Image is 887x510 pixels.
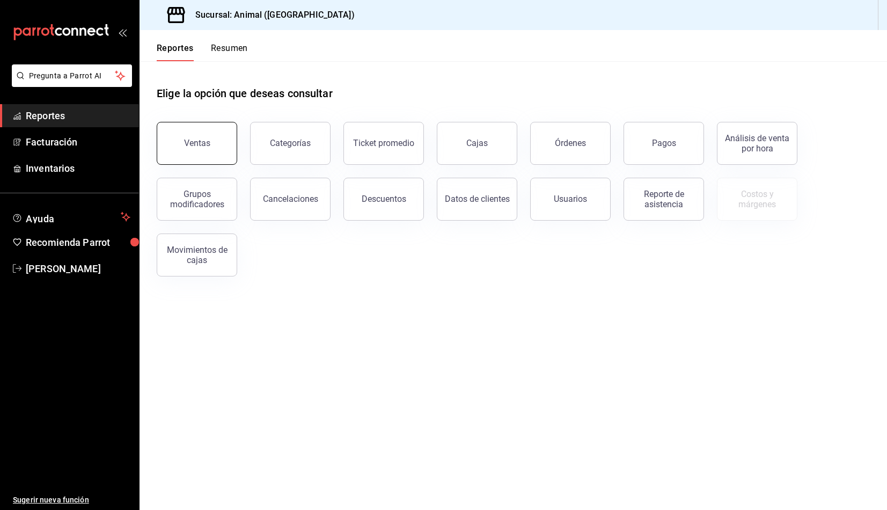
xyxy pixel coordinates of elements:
span: Sugerir nueva función [13,494,130,506]
button: Reporte de asistencia [624,178,704,221]
span: Recomienda Parrot [26,235,130,250]
button: Pregunta a Parrot AI [12,64,132,87]
div: navigation tabs [157,43,248,61]
div: Cancelaciones [263,194,318,204]
h1: Elige la opción que deseas consultar [157,85,333,101]
button: Contrata inventarios para ver este reporte [717,178,797,221]
a: Pregunta a Parrot AI [8,78,132,89]
button: Categorías [250,122,331,165]
div: Grupos modificadores [164,189,230,209]
button: Grupos modificadores [157,178,237,221]
button: Órdenes [530,122,611,165]
h3: Sucursal: Animal ([GEOGRAPHIC_DATA]) [187,9,355,21]
span: Reportes [26,108,130,123]
button: Ventas [157,122,237,165]
button: Reportes [157,43,194,61]
div: Ticket promedio [353,138,414,148]
div: Usuarios [554,194,587,204]
span: [PERSON_NAME] [26,261,130,276]
button: Movimientos de cajas [157,234,237,276]
div: Pagos [652,138,676,148]
div: Categorías [270,138,311,148]
button: open_drawer_menu [118,28,127,37]
div: Órdenes [555,138,586,148]
span: Inventarios [26,161,130,176]
button: Cancelaciones [250,178,331,221]
button: Datos de clientes [437,178,517,221]
span: Pregunta a Parrot AI [29,70,115,82]
div: Descuentos [362,194,406,204]
button: Cajas [437,122,517,165]
button: Usuarios [530,178,611,221]
div: Movimientos de cajas [164,245,230,265]
div: Reporte de asistencia [631,189,697,209]
span: Facturación [26,135,130,149]
button: Análisis de venta por hora [717,122,797,165]
button: Ticket promedio [343,122,424,165]
div: Costos y márgenes [724,189,790,209]
button: Resumen [211,43,248,61]
span: Ayuda [26,210,116,223]
div: Cajas [466,138,488,148]
div: Datos de clientes [445,194,510,204]
button: Descuentos [343,178,424,221]
div: Ventas [184,138,210,148]
button: Pagos [624,122,704,165]
div: Análisis de venta por hora [724,133,790,154]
